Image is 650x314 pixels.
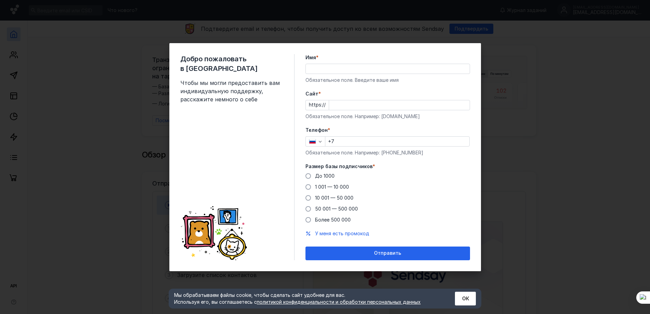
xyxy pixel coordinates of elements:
[305,247,470,260] button: Отправить
[315,230,369,237] button: У меня есть промокод
[315,184,349,190] span: 1 001 — 10 000
[305,149,470,156] div: Обязательное поле. Например: [PHONE_NUMBER]
[455,292,476,305] button: ОК
[374,250,401,256] span: Отправить
[315,217,351,223] span: Более 500 000
[257,299,421,305] a: политикой конфиденциальности и обработки персональных данных
[315,173,335,179] span: До 1000
[305,54,316,61] span: Имя
[180,79,283,103] span: Чтобы мы могли предоставить вам индивидуальную поддержку, расскажите немного о себе
[305,127,328,134] span: Телефон
[305,77,470,84] div: Обязательное поле. Введите ваше имя
[315,230,369,236] span: У меня есть промокод
[305,113,470,120] div: Обязательное поле. Например: [DOMAIN_NAME]
[315,195,353,201] span: 10 001 — 50 000
[180,54,283,73] span: Добро пожаловать в [GEOGRAPHIC_DATA]
[174,292,438,305] div: Мы обрабатываем файлы cookie, чтобы сделать сайт удобнее для вас. Используя его, вы соглашаетесь c
[305,163,373,170] span: Размер базы подписчиков
[315,206,358,212] span: 50 001 — 500 000
[305,90,318,97] span: Cайт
